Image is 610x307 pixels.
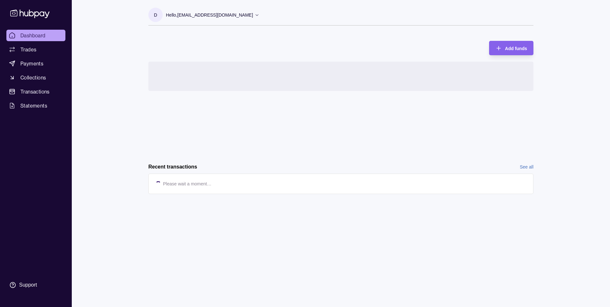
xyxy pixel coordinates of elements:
[6,100,65,111] a: Statements
[20,74,46,81] span: Collections
[154,11,157,19] p: d
[19,281,37,288] div: Support
[6,44,65,55] a: Trades
[505,46,527,51] span: Add funds
[6,278,65,292] a: Support
[489,41,533,55] button: Add funds
[6,72,65,83] a: Collections
[20,46,36,53] span: Trades
[20,32,46,39] span: Dashboard
[20,60,43,67] span: Payments
[166,11,253,19] p: Hello, [EMAIL_ADDRESS][DOMAIN_NAME]
[6,30,65,41] a: Dashboard
[6,58,65,69] a: Payments
[163,180,212,187] p: Please wait a moment…
[20,88,50,95] span: Transactions
[6,86,65,97] a: Transactions
[148,163,197,170] h2: Recent transactions
[520,163,533,170] a: See all
[20,102,47,109] span: Statements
